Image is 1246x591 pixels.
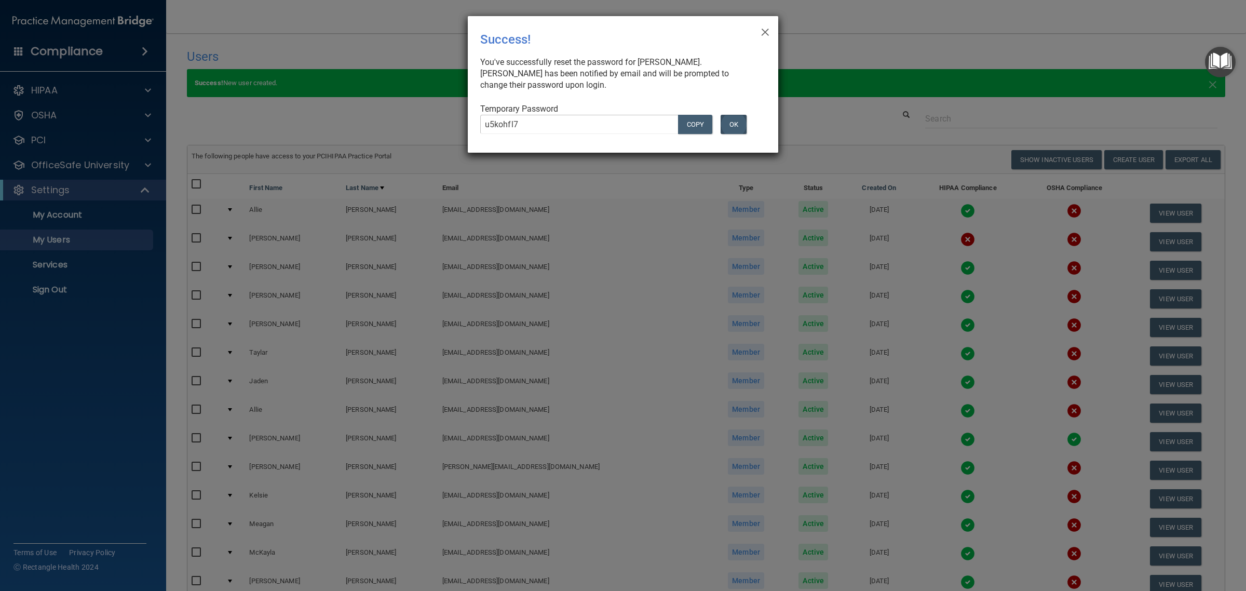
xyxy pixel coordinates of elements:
[761,20,770,41] span: ×
[721,115,747,134] button: OK
[1067,518,1234,559] iframe: Drift Widget Chat Controller
[480,24,723,55] div: Success!
[678,115,712,134] button: COPY
[480,104,558,114] span: Temporary Password
[1205,47,1236,77] button: Open Resource Center
[480,57,757,91] div: You've successfully reset the password for [PERSON_NAME]. [PERSON_NAME] has been notified by emai...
